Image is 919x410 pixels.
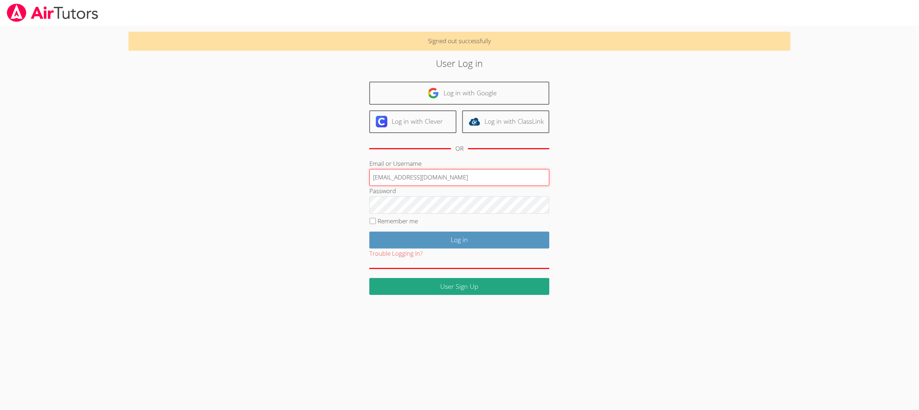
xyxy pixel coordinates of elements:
label: Remember me [378,217,418,225]
input: Log in [369,232,549,249]
a: Log in with ClassLink [462,110,549,133]
div: OR [455,143,464,154]
a: Log in with Clever [369,110,456,133]
h2: User Log in [211,56,708,70]
label: Password [369,187,396,195]
p: Signed out successfully [129,32,790,51]
img: classlink-logo-d6bb404cc1216ec64c9a2012d9dc4662098be43eaf13dc465df04b49fa7ab582.svg [469,116,480,127]
label: Email or Username [369,159,422,168]
img: airtutors_banner-c4298cdbf04f3fff15de1276eac7730deb9818008684d7c2e4769d2f7ddbe033.png [6,4,99,22]
img: clever-logo-6eab21bc6e7a338710f1a6ff85c0baf02591cd810cc4098c63d3a4b26e2feb20.svg [376,116,387,127]
a: Log in with Google [369,82,549,104]
img: google-logo-50288ca7cdecda66e5e0955fdab243c47b7ad437acaf1139b6f446037453330a.svg [428,87,439,99]
a: User Sign Up [369,278,549,295]
button: Trouble Logging In? [369,249,423,259]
